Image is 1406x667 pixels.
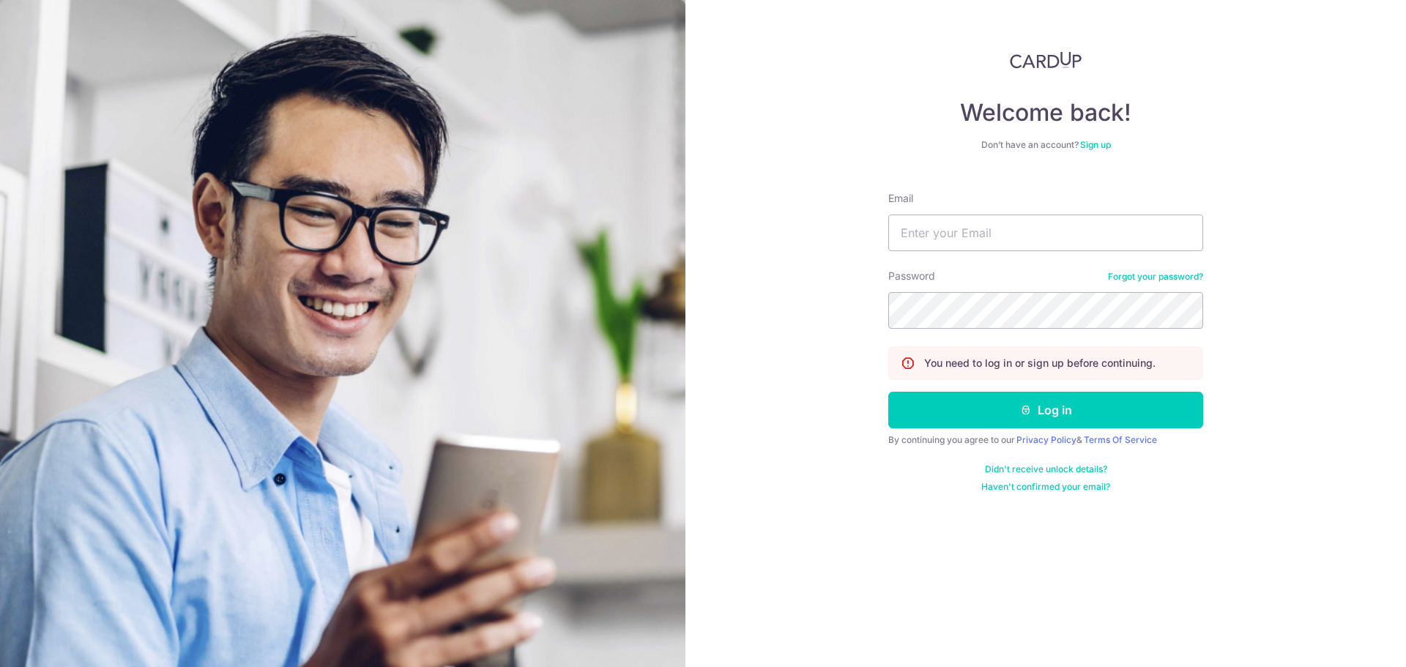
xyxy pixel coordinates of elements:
input: Enter your Email [888,215,1203,251]
div: Don’t have an account? [888,139,1203,151]
a: Haven't confirmed your email? [981,481,1110,493]
button: Log in [888,392,1203,428]
label: Email [888,191,913,206]
a: Terms Of Service [1084,434,1157,445]
h4: Welcome back! [888,98,1203,127]
a: Privacy Policy [1016,434,1076,445]
a: Sign up [1080,139,1111,150]
a: Didn't receive unlock details? [985,463,1107,475]
p: You need to log in or sign up before continuing. [924,356,1156,370]
img: CardUp Logo [1010,51,1082,69]
label: Password [888,269,935,283]
div: By continuing you agree to our & [888,434,1203,446]
a: Forgot your password? [1108,271,1203,283]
